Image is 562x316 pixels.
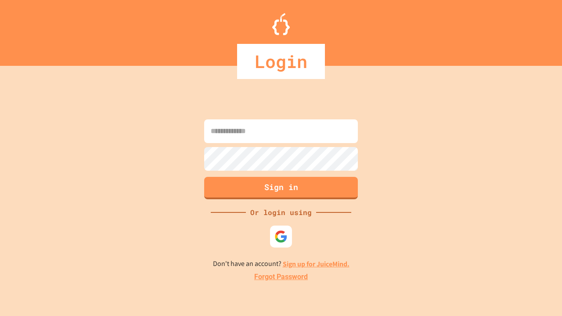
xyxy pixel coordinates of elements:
[237,44,325,79] div: Login
[246,207,316,218] div: Or login using
[204,177,358,199] button: Sign in
[213,259,349,269] p: Don't have an account?
[254,272,308,282] a: Forgot Password
[272,13,290,35] img: Logo.svg
[283,259,349,269] a: Sign up for JuiceMind.
[274,230,288,243] img: google-icon.svg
